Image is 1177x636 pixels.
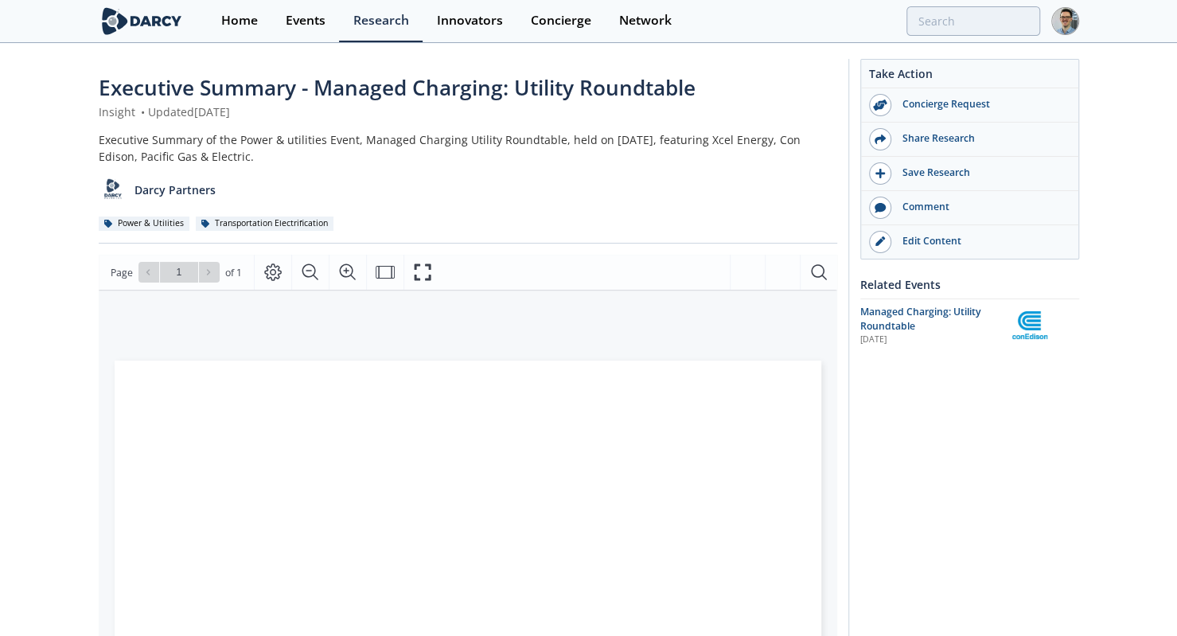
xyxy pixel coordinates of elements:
[1012,311,1047,339] img: Con Edison
[619,14,672,27] div: Network
[860,305,981,333] span: Managed Charging: Utility Roundtable
[286,14,325,27] div: Events
[891,97,1070,111] div: Concierge Request
[196,217,334,231] div: Transportation Electrification
[138,104,148,119] span: •
[99,217,190,231] div: Power & Utilities
[1051,7,1079,35] img: Profile
[861,65,1078,88] div: Take Action
[861,225,1078,259] a: Edit Content
[99,103,837,120] div: Insight Updated [DATE]
[891,131,1070,146] div: Share Research
[531,14,591,27] div: Concierge
[99,73,696,102] span: Executive Summary - Managed Charging: Utility Roundtable
[891,166,1070,180] div: Save Research
[221,14,258,27] div: Home
[860,271,1079,298] div: Related Events
[353,14,409,27] div: Research
[99,7,185,35] img: logo-wide.svg
[99,131,837,165] div: Executive Summary of the Power & utilities Event, Managed Charging Utility Roundtable, held on [D...
[860,334,1001,346] div: [DATE]
[906,6,1040,36] input: Advanced Search
[437,14,503,27] div: Innovators
[860,305,1079,347] a: Managed Charging: Utility Roundtable [DATE] Con Edison
[891,200,1070,214] div: Comment
[891,234,1070,248] div: Edit Content
[134,181,216,198] p: Darcy Partners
